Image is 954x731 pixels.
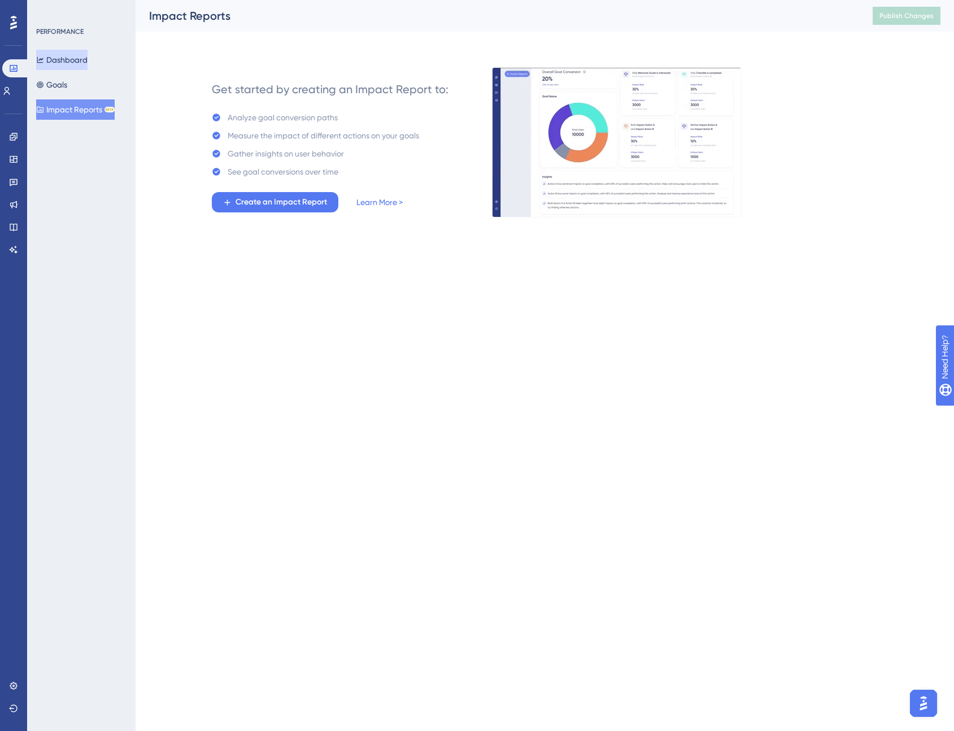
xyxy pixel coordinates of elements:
span: Create an Impact Report [236,195,327,209]
button: Publish Changes [873,7,940,25]
iframe: UserGuiding AI Assistant Launcher [907,686,940,720]
div: See goal conversions over time [228,165,338,179]
span: Publish Changes [879,11,934,20]
button: Impact ReportsBETA [36,99,115,120]
span: Need Help? [27,3,71,16]
a: Learn More > [356,195,403,209]
div: Measure the impact of different actions on your goals [228,129,419,142]
div: BETA [104,107,115,112]
button: Goals [36,75,67,95]
div: Impact Reports [149,8,844,24]
div: Gather insights on user behavior [228,147,344,160]
div: Get started by creating an Impact Report to: [212,81,448,97]
button: Create an Impact Report [212,192,338,212]
button: Dashboard [36,50,88,70]
div: Analyze goal conversion paths [228,111,338,124]
img: e8cc2031152ba83cd32f6b7ecddf0002.gif [492,67,742,217]
div: PERFORMANCE [36,27,84,36]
